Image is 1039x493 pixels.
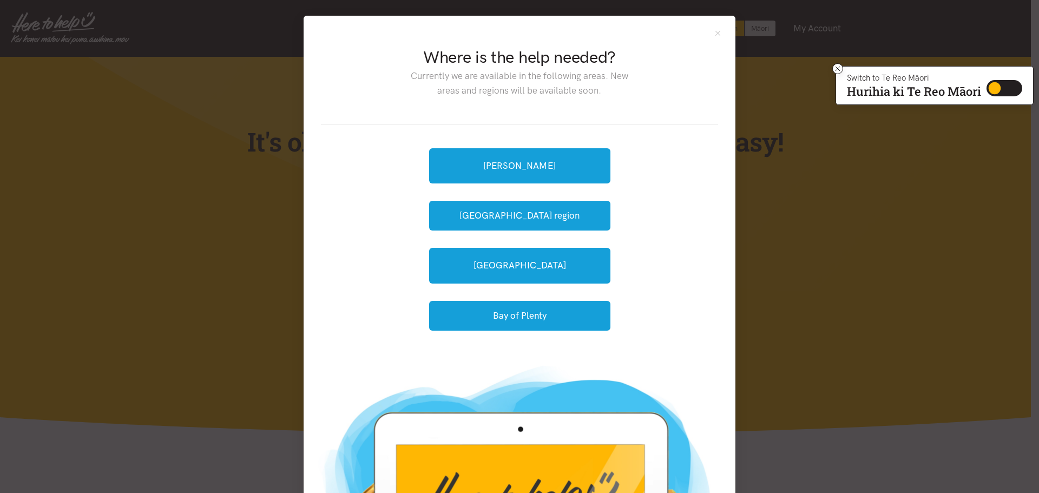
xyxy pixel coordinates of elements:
button: Close [713,29,722,38]
a: [PERSON_NAME] [429,148,610,183]
h2: Where is the help needed? [402,46,636,69]
p: Currently we are available in the following areas. New areas and regions will be available soon. [402,69,636,98]
button: [GEOGRAPHIC_DATA] region [429,201,610,231]
p: Hurihia ki Te Reo Māori [847,87,981,96]
button: Bay of Plenty [429,301,610,331]
a: [GEOGRAPHIC_DATA] [429,248,610,283]
p: Switch to Te Reo Māori [847,75,981,81]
